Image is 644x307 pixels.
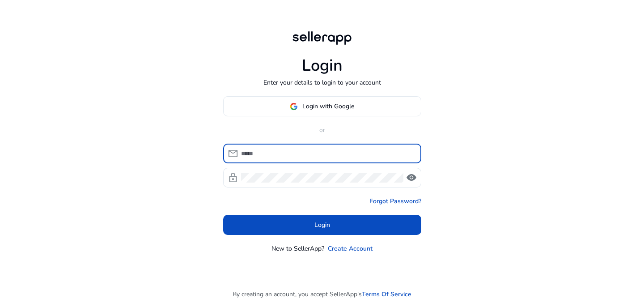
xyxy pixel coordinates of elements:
button: Login with Google [223,96,421,116]
span: mail [228,148,238,159]
p: or [223,125,421,135]
p: Enter your details to login to your account [263,78,381,87]
span: Login with Google [302,102,354,111]
span: Login [314,220,330,230]
img: google-logo.svg [290,102,298,111]
p: New to SellerApp? [271,244,324,253]
span: visibility [406,172,417,183]
a: Terms Of Service [362,290,411,299]
h1: Login [302,56,343,75]
button: Login [223,215,421,235]
a: Create Account [328,244,373,253]
a: Forgot Password? [369,196,421,206]
span: lock [228,172,238,183]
